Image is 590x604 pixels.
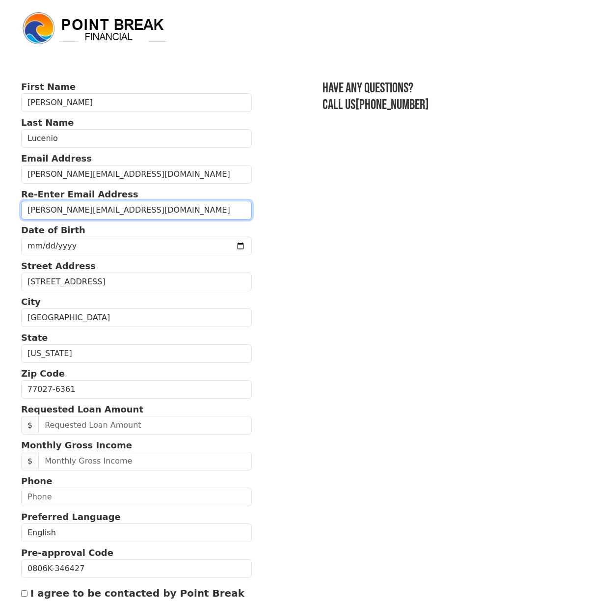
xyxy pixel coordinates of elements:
[21,368,65,379] strong: Zip Code
[21,225,85,235] strong: Date of Birth
[21,476,52,486] strong: Phone
[38,416,251,435] input: Requested Loan Amount
[21,548,113,558] strong: Pre-approval Code
[21,82,76,92] strong: First Name
[21,512,121,522] strong: Preferred Language
[38,452,251,470] input: Monthly Gross Income
[21,165,252,184] input: Email Address
[21,11,168,46] img: logo.png
[322,97,569,113] h3: Call us
[21,559,252,578] input: Pre-approval Code
[21,201,252,220] input: Re-Enter Email Address
[21,439,252,452] p: Monthly Gross Income
[21,117,74,128] strong: Last Name
[21,452,39,470] span: $
[21,308,252,327] input: City
[21,129,252,148] input: Last Name
[21,416,39,435] span: $
[21,380,252,399] input: Zip Code
[21,189,138,199] strong: Re-Enter Email Address
[21,261,96,271] strong: Street Address
[21,404,143,414] strong: Requested Loan Amount
[355,97,429,113] a: [PHONE_NUMBER]
[322,80,569,97] h3: Have any questions?
[21,273,252,291] input: Street Address
[21,488,252,506] input: Phone
[21,332,48,343] strong: State
[21,297,41,307] strong: City
[21,93,252,112] input: First Name
[21,153,92,164] strong: Email Address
